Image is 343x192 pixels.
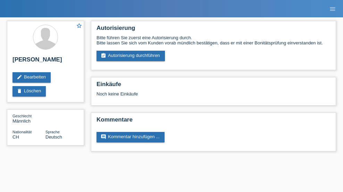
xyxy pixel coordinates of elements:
div: Männlich [12,113,45,124]
div: Noch keine Einkäufe [97,91,331,102]
h2: [PERSON_NAME] [12,56,78,67]
a: assignment_turned_inAutorisierung durchführen [97,51,165,61]
span: Deutsch [45,134,62,140]
i: star_border [76,23,82,29]
div: Bitte führen Sie zuerst eine Autorisierung durch. Bitte lassen Sie sich vom Kunden vorab mündlich... [97,35,331,45]
i: delete [17,88,22,94]
a: deleteLöschen [12,86,46,97]
a: commentKommentar hinzufügen ... [97,132,165,142]
i: menu [329,6,336,12]
h2: Autorisierung [97,25,331,35]
span: Schweiz [12,134,19,140]
h2: Kommentare [97,116,331,127]
span: Sprache [45,130,60,134]
i: edit [17,74,22,80]
a: editBearbeiten [12,72,51,83]
a: star_border [76,23,82,30]
h2: Einkäufe [97,81,331,91]
a: menu [326,7,340,11]
i: assignment_turned_in [101,53,106,58]
span: Geschlecht [12,114,32,118]
span: Nationalität [12,130,32,134]
i: comment [101,134,106,140]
